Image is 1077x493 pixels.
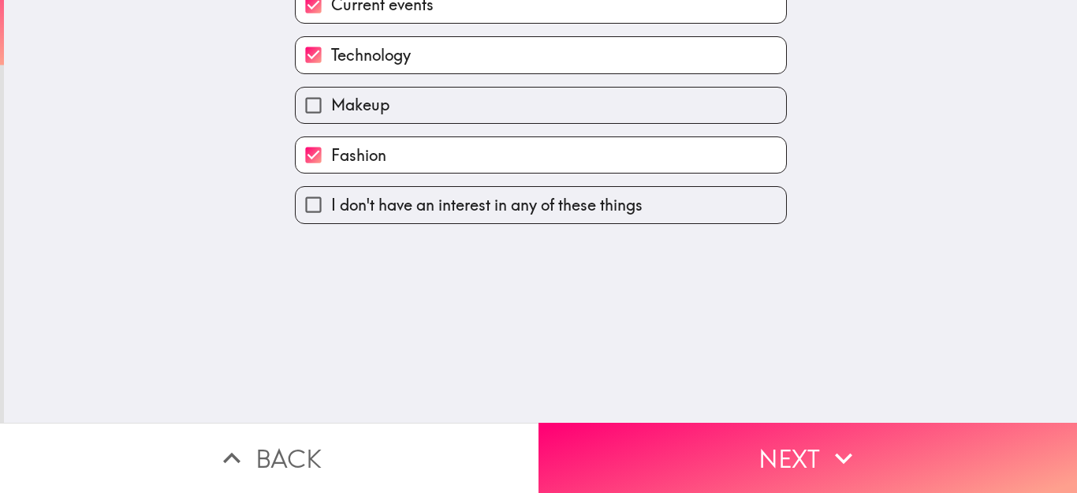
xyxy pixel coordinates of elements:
[331,94,389,116] span: Makeup
[296,88,786,123] button: Makeup
[296,37,786,73] button: Technology
[538,423,1077,493] button: Next
[331,144,386,166] span: Fashion
[331,194,643,216] span: I don't have an interest in any of these things
[296,137,786,173] button: Fashion
[331,44,411,66] span: Technology
[296,187,786,222] button: I don't have an interest in any of these things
